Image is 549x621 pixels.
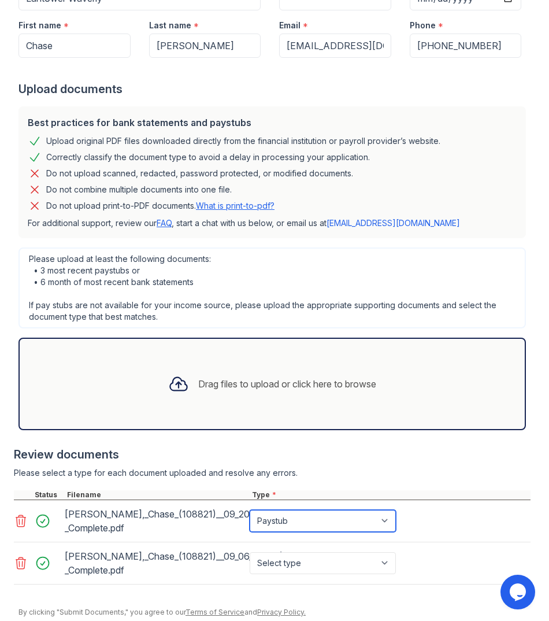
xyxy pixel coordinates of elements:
a: FAQ [157,218,172,228]
div: Drag files to upload or click here to browse [198,377,376,391]
a: Privacy Policy. [257,608,306,616]
p: For additional support, review our , start a chat with us below, or email us at [28,217,517,229]
div: Upload original PDF files downloaded directly from the financial institution or payroll provider’... [46,134,440,148]
div: Do not combine multiple documents into one file. [46,183,232,197]
label: Last name [149,20,191,31]
label: Email [279,20,301,31]
div: Please upload at least the following documents: • 3 most recent paystubs or • 6 month of most rec... [18,247,526,328]
div: Please select a type for each document uploaded and resolve any errors. [14,467,531,479]
div: Status [32,490,65,500]
div: Do not upload scanned, redacted, password protected, or modified documents. [46,167,353,180]
div: Type [250,490,531,500]
div: [PERSON_NAME],_Chase_(108821)__09_20_2025_(Regular)_-_Complete.pdf [65,505,245,537]
div: By clicking "Submit Documents," you agree to our and [18,608,531,617]
iframe: chat widget [500,575,537,609]
div: [PERSON_NAME],_Chase_(108821)__09_06_2025_(Regular)_-_Complete.pdf [65,547,245,579]
p: Do not upload print-to-PDF documents. [46,200,274,212]
div: Filename [65,490,250,500]
label: Phone [410,20,436,31]
a: Terms of Service [186,608,244,616]
div: Best practices for bank statements and paystubs [28,116,517,130]
div: Upload documents [18,81,531,97]
a: [EMAIL_ADDRESS][DOMAIN_NAME] [327,218,460,228]
div: Review documents [14,446,531,463]
div: Correctly classify the document type to avoid a delay in processing your application. [46,150,370,164]
a: What is print-to-pdf? [196,201,274,210]
label: First name [18,20,61,31]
